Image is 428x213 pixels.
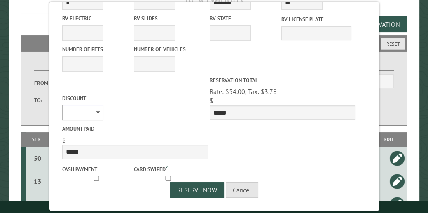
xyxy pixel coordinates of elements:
label: RV Electric [62,14,132,22]
button: Reserve Now [170,182,224,198]
label: Reservation Total [210,76,355,84]
div: [DATE] - [DATE] [49,154,129,162]
label: From: [34,79,56,87]
label: RV License Plate [281,15,351,23]
th: Dates [48,132,130,147]
th: Edit [371,132,407,147]
div: 13 [29,177,47,185]
button: Reset [381,38,405,50]
label: Card swiped [134,164,204,173]
label: Number of Pets [62,45,132,53]
label: Amount paid [62,125,208,133]
a: ? [166,164,168,170]
button: Cancel [226,182,258,198]
th: Site [26,132,48,147]
label: RV State [210,14,280,22]
label: Cash payment [62,165,132,173]
span: Rate: $54.00, Tax: $3.78 [210,87,277,96]
label: Discount [62,94,208,102]
span: $ [210,96,213,105]
h2: Filters [21,35,407,51]
label: Number of Vehicles [134,45,204,53]
label: To: [34,96,56,104]
span: $ [62,136,66,144]
div: 50 [29,154,47,162]
label: RV Slides [134,14,204,22]
div: [DATE] - [DATE] [49,177,129,185]
label: Dates [34,61,122,71]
